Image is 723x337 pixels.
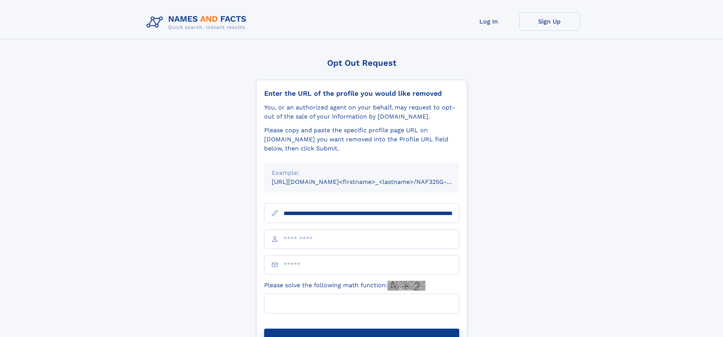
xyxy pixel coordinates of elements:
[256,58,467,68] div: Opt Out Request
[272,168,452,177] div: Example:
[264,103,459,121] div: You, or an authorized agent on your behalf, may request to opt-out of the sale of your informatio...
[519,12,580,31] a: Sign Up
[264,281,425,291] label: Please solve the following math function:
[458,12,519,31] a: Log In
[143,12,253,33] img: Logo Names and Facts
[264,89,459,98] div: Enter the URL of the profile you would like removed
[264,126,459,153] div: Please copy and paste the specific profile page URL on [DOMAIN_NAME] you want removed into the Pr...
[272,178,474,185] small: [URL][DOMAIN_NAME]<firstname>_<lastname>/NAF325G-xxxxxxxx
